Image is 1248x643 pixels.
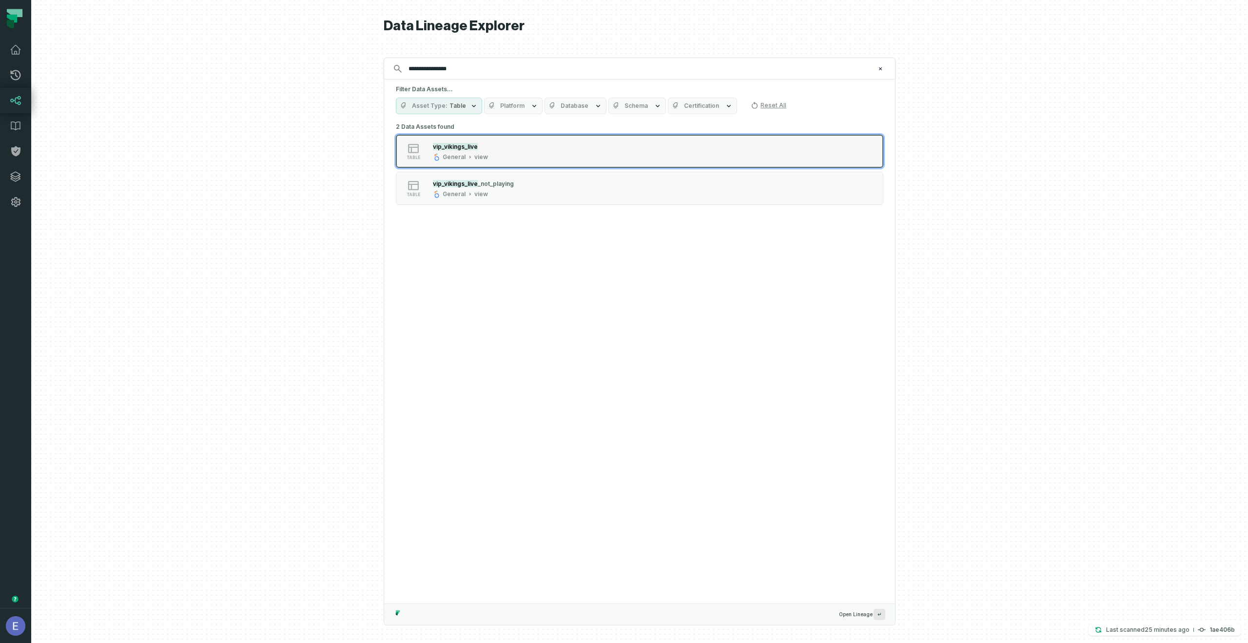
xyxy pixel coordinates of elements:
[396,135,883,168] button: tableGeneralview
[396,85,883,93] h5: Filter Data Assets...
[384,18,896,35] h1: Data Lineage Explorer
[684,102,719,110] span: Certification
[449,102,466,110] span: Table
[474,190,488,198] div: view
[396,120,883,218] div: 2 Data Assets found
[1145,626,1189,633] relative-time: Sep 21, 2025, 11:28 AM GMT+3
[484,98,543,114] button: Platform
[407,192,420,197] span: table
[874,609,885,620] span: Press ↵ to add a new Data Asset to the graph
[478,180,514,187] span: _not_playing
[443,190,466,198] div: General
[384,120,895,603] div: Suggestions
[668,98,737,114] button: Certification
[876,64,885,74] button: Clear search query
[396,172,883,205] button: tableGeneralview
[545,98,606,114] button: Database
[6,616,25,636] img: avatar of Elisheva Lapid
[624,102,648,110] span: Schema
[1089,624,1241,636] button: Last scanned[DATE] 11:28:26 AM1ae406b
[433,180,478,187] mark: vip_vikings_live
[412,102,448,110] span: Asset Type
[443,153,466,161] div: General
[1209,627,1235,633] h4: 1ae406b
[433,143,478,150] mark: vip_vikings_live
[608,98,666,114] button: Schema
[747,98,790,113] button: Reset All
[407,155,420,160] span: table
[11,595,19,603] div: Tooltip anchor
[474,153,488,161] div: view
[500,102,525,110] span: Platform
[839,609,885,620] span: Open Lineage
[396,98,482,114] button: Asset TypeTable
[561,102,588,110] span: Database
[1106,625,1189,635] p: Last scanned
